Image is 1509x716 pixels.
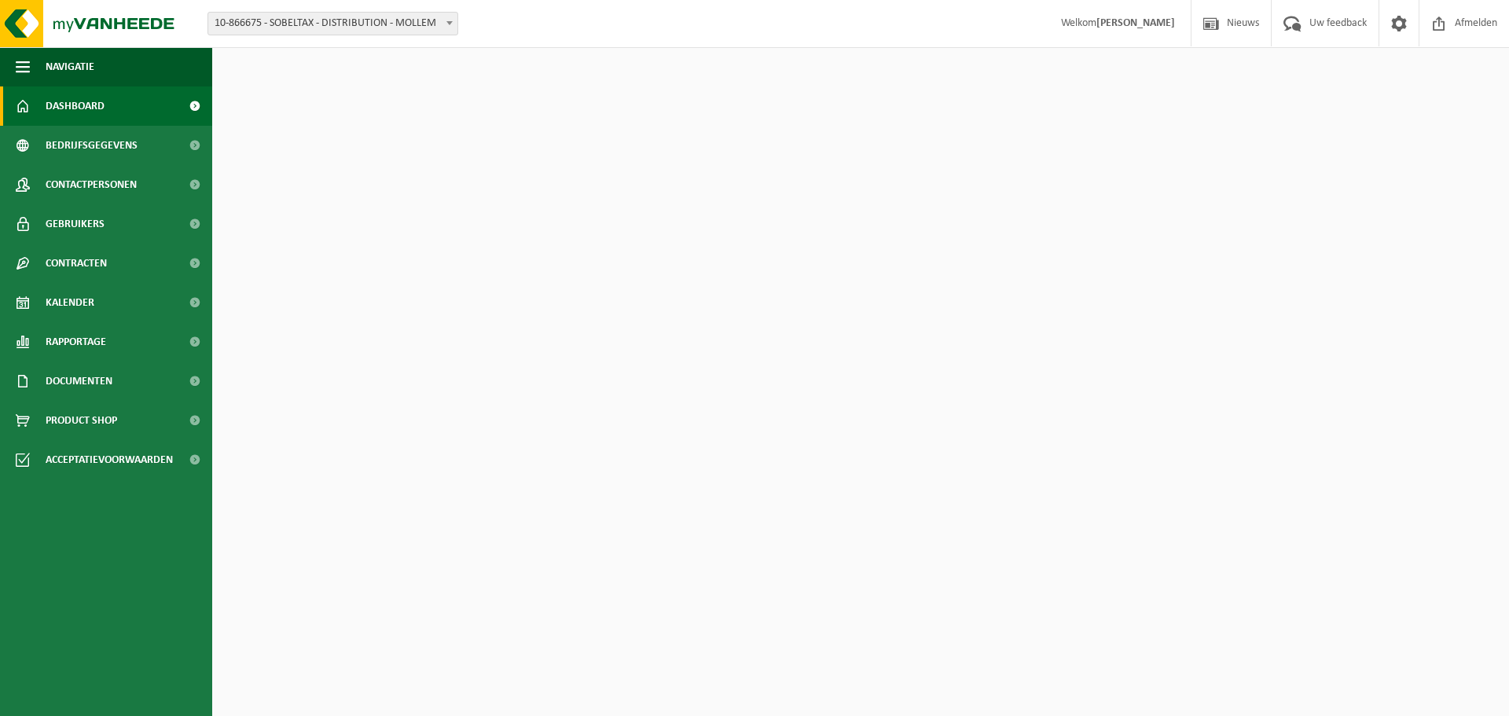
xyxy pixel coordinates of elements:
strong: [PERSON_NAME] [1096,17,1175,29]
span: Contracten [46,244,107,283]
span: Contactpersonen [46,165,137,204]
span: 10-866675 - SOBELTAX - DISTRIBUTION - MOLLEM [208,13,457,35]
span: Acceptatievoorwaarden [46,440,173,479]
span: 10-866675 - SOBELTAX - DISTRIBUTION - MOLLEM [207,12,458,35]
span: Documenten [46,362,112,401]
span: Product Shop [46,401,117,440]
span: Kalender [46,283,94,322]
span: Navigatie [46,47,94,86]
span: Rapportage [46,322,106,362]
span: Dashboard [46,86,105,126]
span: Gebruikers [46,204,105,244]
span: Bedrijfsgegevens [46,126,138,165]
